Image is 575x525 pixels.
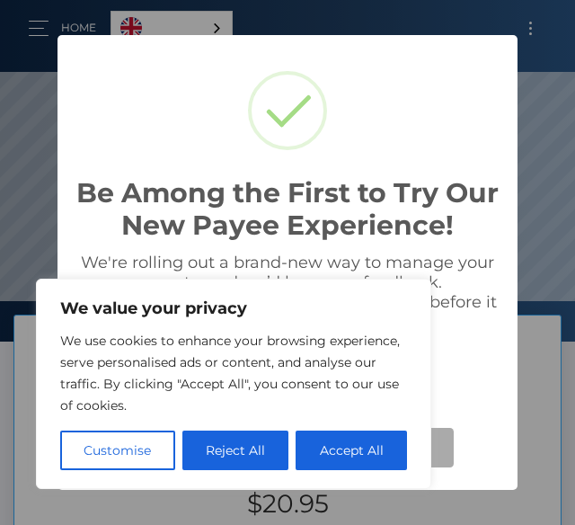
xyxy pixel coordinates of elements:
[60,431,175,470] button: Customise
[36,279,431,489] div: We value your privacy
[75,253,500,391] div: We're rolling out a brand-new way to manage your payouts, and we’d love your feedback. Want early...
[60,330,407,416] p: We use cookies to enhance your browsing experience, serve personalised ads or content, and analys...
[182,431,289,470] button: Reject All
[60,298,407,319] p: We value your privacy
[75,177,500,242] h2: Be Among the First to Try Our New Payee Experience!
[296,431,407,470] button: Accept All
